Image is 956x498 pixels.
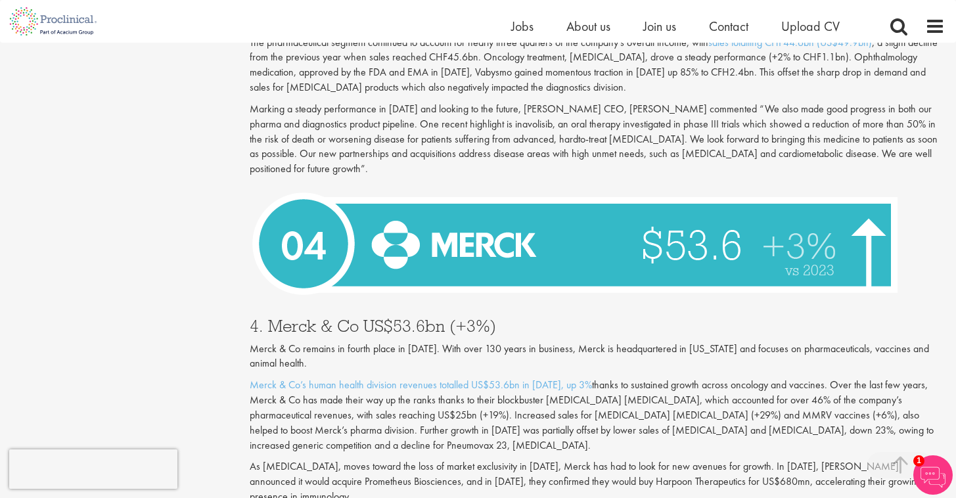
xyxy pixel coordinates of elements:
p: Merck & Co remains in fourth place in [DATE]. With over 130 years in business, Merck is headquart... [250,342,945,372]
img: Chatbot [913,455,953,495]
h3: 4. Merck & Co US$53.6bn (+3%) [250,317,945,334]
a: Upload CV [781,18,840,35]
p: Marking a steady performance in [DATE] and looking to the future, [PERSON_NAME] CEO, [PERSON_NAME... [250,102,945,177]
p: thanks to sustained growth across oncology and vaccines. Over the last few years, Merck & Co has ... [250,378,945,453]
a: Join us [643,18,676,35]
p: The pharmaceutical segment continued to account for nearly three quarters of the company’s overal... [250,35,945,95]
a: sales totalling CHF44.6bn (US$49.9bn) [708,35,872,49]
iframe: reCAPTCHA [9,449,177,489]
span: 1 [913,455,924,466]
a: Jobs [511,18,534,35]
a: Contact [709,18,748,35]
a: About us [566,18,610,35]
a: Merck & Co’s human health division revenues totalled US$53.6bn in [DATE], up 3% [250,378,592,392]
